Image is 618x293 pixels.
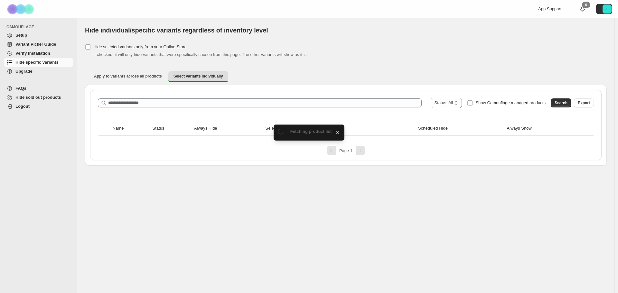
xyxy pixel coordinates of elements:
a: Hide sold out products [4,93,73,102]
span: App Support [538,6,561,11]
th: Status [151,121,192,136]
span: Hide sold out products [15,95,61,100]
button: Select variants individually [168,71,228,82]
button: Avatar with initials H [596,4,612,14]
a: Hide specific variants [4,58,73,67]
span: Hide selected variants only from your Online Store [93,44,187,49]
th: Selected/Excluded Countries [264,121,417,136]
th: Always Show [505,121,581,136]
span: Select variants individually [173,74,223,79]
img: Camouflage [5,0,37,18]
span: Apply to variants across all products [94,74,162,79]
span: Export [578,100,590,105]
span: Setup [15,33,27,38]
button: Apply to variants across all products [89,71,167,81]
span: Upgrade [15,69,33,74]
button: Search [551,98,571,107]
span: Fetching product list [290,129,332,134]
span: Logout [15,104,30,109]
span: Page 1 [339,148,352,153]
span: Verify Installation [15,51,50,56]
span: Avatar with initials H [603,5,612,14]
button: Export [574,98,594,107]
text: H [606,7,608,11]
a: Upgrade [4,67,73,76]
span: Variant Picker Guide [15,42,56,47]
span: CAMOUFLAGE [6,24,74,30]
div: Select variants individually [85,85,607,165]
th: Always Hide [192,121,264,136]
span: FAQs [15,86,26,91]
div: 0 [582,2,590,8]
a: Logout [4,102,73,111]
a: 0 [579,6,586,12]
a: Verify Installation [4,49,73,58]
span: Search [555,100,567,105]
span: Hide specific variants [15,60,59,65]
span: If checked, it will only hide variants that were specifically chosen from this page. The other va... [93,52,308,57]
a: Variant Picker Guide [4,40,73,49]
nav: Pagination [95,146,596,155]
span: Show Camouflage managed products [475,100,546,105]
span: Hide individual/specific variants regardless of inventory level [85,27,268,34]
a: Setup [4,31,73,40]
th: Scheduled Hide [416,121,505,136]
th: Name [111,121,151,136]
a: FAQs [4,84,73,93]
